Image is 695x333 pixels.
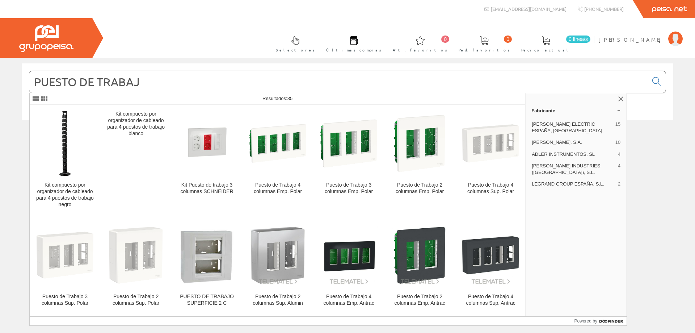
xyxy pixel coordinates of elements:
div: Kit Puesto de trabajo 3 columnas SCHNEIDER [177,182,236,195]
div: PUESTO DE TRABAJO SUPERFICIE 2 C [177,294,236,307]
a: Puesto de Trabajo 4 columnas Sup. Polar Puesto de Trabajo 4 columnas Sup. Polar [455,105,526,216]
a: Fabricante [526,105,627,116]
span: 0 [441,36,449,43]
span: ADLER INSTRUMENTOS, SL [532,151,615,158]
a: Kit compuesto por organizador de cableado para 4 puestos de trabajo blanco [101,105,171,216]
div: Puesto de Trabajo 3 columnas Sup. Polar [35,294,94,307]
span: 0 [504,36,512,43]
a: Puesto de Trabajo 4 columnas Sup. Antrac Puesto de Trabajo 4 columnas Sup. Antrac [455,217,526,315]
span: Resultados: [262,96,292,101]
a: Selectores [269,30,319,57]
img: Puesto de Trabajo 3 columnas Sup. Polar [35,226,94,285]
span: 10 [615,139,620,146]
img: Puesto de Trabajo 4 columnas Emp. Polar [248,114,307,173]
img: Puesto de Trabajo 4 columnas Emp. Antrac [319,226,378,285]
span: 15 [615,121,620,134]
img: Kit Puesto de trabajo 3 columnas SCHNEIDER [177,121,236,166]
a: [PERSON_NAME] [598,30,683,37]
img: Puesto de Trabajo 2 columnas Emp. Antrac [390,226,449,285]
img: Puesto de Trabajo 4 columnas Sup. Antrac [461,226,520,285]
a: Puesto de Trabajo 3 columnas Emp. Polar Puesto de Trabajo 3 columnas Emp. Polar [313,105,384,216]
img: PUESTO DE TRABAJO SUPERFICIE 2 C [177,226,236,285]
a: Puesto de Trabajo 2 columnas Sup. Polar Puesto de Trabajo 2 columnas Sup. Polar [101,217,171,315]
div: Kit compuesto por organizador de cableado para 4 puestos de trabajo negro [35,182,94,208]
span: 0 línea/s [566,36,590,43]
span: 35 [287,96,292,101]
span: [EMAIL_ADDRESS][DOMAIN_NAME] [491,6,566,12]
div: Kit compuesto por organizador de cableado para 4 puestos de trabajo blanco [106,111,165,137]
span: 4 [618,151,620,158]
div: Puesto de Trabajo 2 columnas Sup. Alumin [248,294,307,307]
div: Puesto de Trabajo 3 columnas Emp. Polar [319,182,378,195]
span: Art. favoritos [393,46,447,54]
a: Kit Puesto de trabajo 3 columnas SCHNEIDER Kit Puesto de trabajo 3 columnas SCHNEIDER [172,105,242,216]
a: Kit compuesto por organizador de cableado para 4 puestos de trabajo negro Kit compuesto por organ... [30,105,100,216]
img: Puesto de Trabajo 4 columnas Sup. Polar [461,114,520,173]
div: Puesto de Trabajo 4 columnas Emp. Antrac [319,294,378,307]
a: PUESTO DE TRABAJO SUPERFICIE 2 C PUESTO DE TRABAJO SUPERFICIE 2 C [172,217,242,315]
span: LEGRAND GROUP ESPAÑA, S.L. [532,181,615,187]
span: Powered by [574,318,597,324]
a: Powered by [574,317,627,325]
span: [PERSON_NAME] INDUSTRIES ([GEOGRAPHIC_DATA]), S.L. [532,163,615,176]
a: Últimas compras [319,30,385,57]
div: Puesto de Trabajo 2 columnas Sup. Polar [106,294,165,307]
a: Puesto de Trabajo 2 columnas Emp. Antrac Puesto de Trabajo 2 columnas Emp. Antrac [384,217,455,315]
div: © Grupo Peisa [22,129,673,136]
span: [PHONE_NUMBER] [584,6,624,12]
div: Puesto de Trabajo 4 columnas Sup. Antrac [461,294,520,307]
div: Puesto de Trabajo 4 columnas Emp. Polar [248,182,307,195]
a: Puesto de Trabajo 2 columnas Emp. Polar Puesto de Trabajo 2 columnas Emp. Polar [384,105,455,216]
span: 4 [618,163,620,176]
img: Puesto de Trabajo 2 columnas Sup. Alumin [248,226,307,285]
div: Puesto de Trabajo 2 columnas Emp. Polar [390,182,449,195]
span: [PERSON_NAME] ELECTRIC ESPAÑA, [GEOGRAPHIC_DATA] [532,121,612,134]
span: [PERSON_NAME], S.A. [532,139,612,146]
a: Puesto de Trabajo 4 columnas Emp. Antrac Puesto de Trabajo 4 columnas Emp. Antrac [313,217,384,315]
div: Puesto de Trabajo 2 columnas Emp. Antrac [390,294,449,307]
span: [PERSON_NAME] [598,36,665,43]
a: Puesto de Trabajo 2 columnas Sup. Alumin Puesto de Trabajo 2 columnas Sup. Alumin [243,217,313,315]
span: Pedido actual [521,46,570,54]
span: Selectores [276,46,315,54]
span: Ped. favoritos [459,46,510,54]
img: Puesto de Trabajo 3 columnas Emp. Polar [319,114,378,173]
a: Puesto de Trabajo 4 columnas Emp. Polar Puesto de Trabajo 4 columnas Emp. Polar [243,105,313,216]
img: Kit compuesto por organizador de cableado para 4 puestos de trabajo negro [59,111,71,176]
img: Grupo Peisa [19,25,73,52]
span: 2 [618,181,620,187]
div: Puesto de Trabajo 4 columnas Sup. Polar [461,182,520,195]
a: Puesto de Trabajo 3 columnas Sup. Polar Puesto de Trabajo 3 columnas Sup. Polar [30,217,100,315]
span: Últimas compras [326,46,382,54]
img: Puesto de Trabajo 2 columnas Emp. Polar [390,114,449,173]
input: Buscar... [29,71,648,93]
img: Puesto de Trabajo 2 columnas Sup. Polar [106,226,165,285]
